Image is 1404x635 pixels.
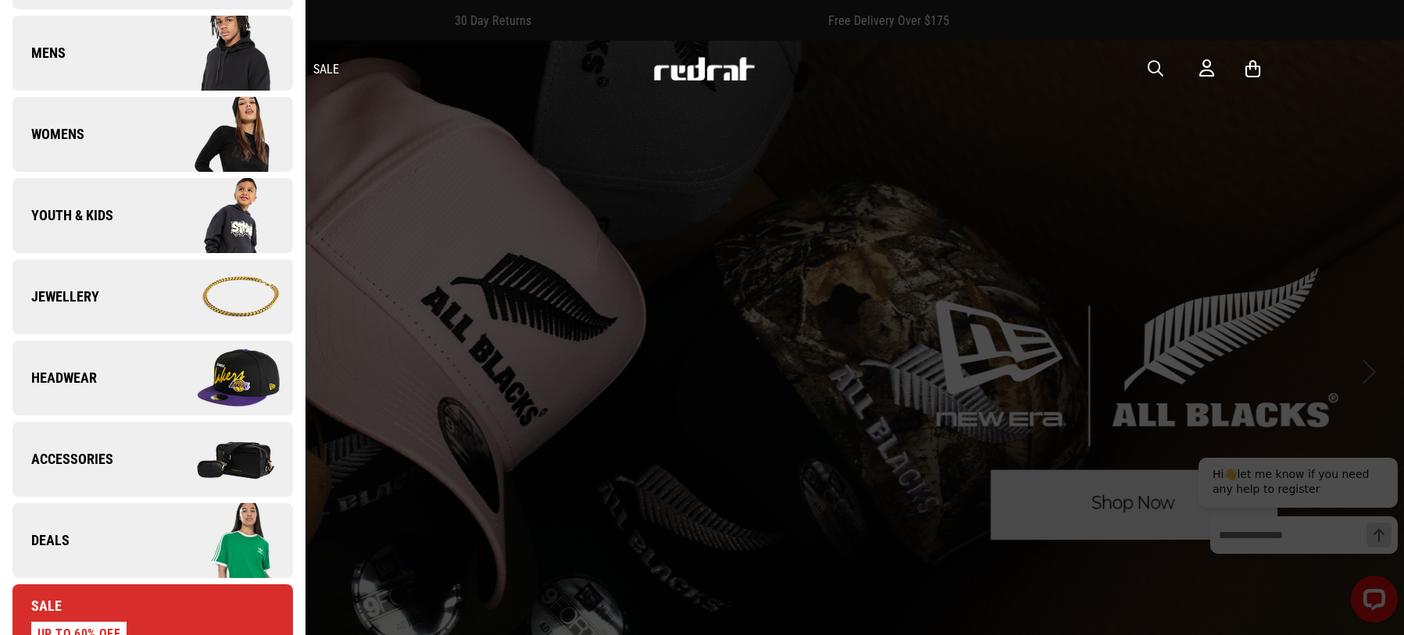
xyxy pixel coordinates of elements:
[13,422,293,497] a: Accessories Company
[152,258,292,336] img: Company
[13,369,97,387] span: Headwear
[13,16,293,91] a: Mens Company
[13,125,84,144] span: Womens
[13,178,293,253] a: Youth & Kids Company
[13,597,62,615] span: Sale
[152,95,292,173] img: Company
[152,177,292,255] img: Company
[13,503,293,578] a: Deals Company
[152,14,292,92] img: Company
[152,420,292,498] img: Company
[152,339,292,417] img: Company
[313,62,339,77] a: Sale
[13,259,293,334] a: Jewellery Company
[13,287,99,306] span: Jewellery
[13,341,293,416] a: Headwear Company
[165,147,212,194] button: Open LiveChat chat widget
[27,39,183,66] span: Hi 👋 let me know if you need any help to register
[180,95,205,120] button: Send a message
[13,450,113,469] span: Accessories
[152,501,292,580] img: Company
[13,531,70,550] span: Deals
[13,206,113,225] span: Youth & Kids
[13,44,66,62] span: Mens
[652,57,756,80] img: Redrat logo
[24,88,212,126] input: Write a message…
[13,97,293,172] a: Womens Company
